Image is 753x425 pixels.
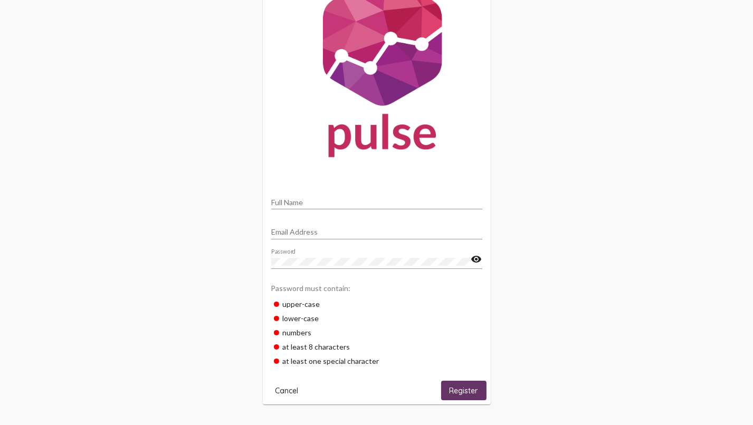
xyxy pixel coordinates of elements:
[271,325,482,340] div: numbers
[267,381,307,400] button: Cancel
[441,381,487,400] button: Register
[275,386,299,395] span: Cancel
[271,354,482,368] div: at least one special character
[271,311,482,325] div: lower-case
[450,386,478,395] span: Register
[471,253,482,266] mat-icon: visibility
[271,278,482,297] div: Password must contain:
[271,340,482,354] div: at least 8 characters
[271,297,482,311] div: upper-case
